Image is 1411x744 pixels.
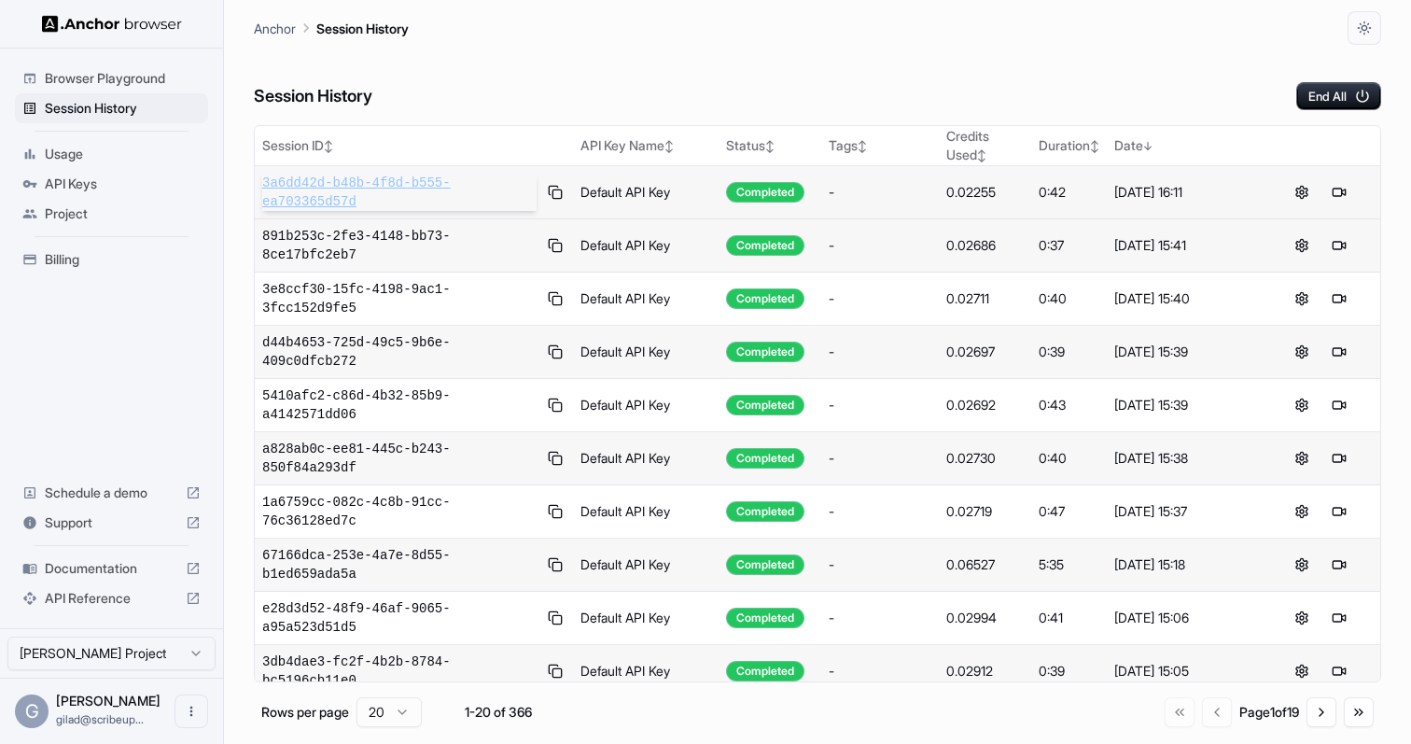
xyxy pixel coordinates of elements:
[1239,703,1299,722] div: Page 1 of 19
[1114,502,1253,521] div: [DATE] 15:37
[726,235,804,256] div: Completed
[452,703,545,722] div: 1-20 of 366
[765,139,775,153] span: ↕
[1143,139,1153,153] span: ↓
[829,396,932,414] div: -
[45,175,201,193] span: API Keys
[946,236,1024,255] div: 0.02686
[1039,183,1099,202] div: 0:42
[262,227,537,264] span: 891b253c-2fe3-4148-bb73-8ce17bfc2eb7
[15,199,208,229] div: Project
[15,554,208,583] div: Documentation
[726,554,804,575] div: Completed
[324,139,333,153] span: ↕
[1114,136,1253,155] div: Date
[56,712,144,726] span: gilad@scribeup.io
[573,485,719,539] td: Default API Key
[262,386,537,424] span: 5410afc2-c86d-4b32-85b9-a4142571dd06
[573,219,719,273] td: Default API Key
[829,502,932,521] div: -
[45,145,201,163] span: Usage
[262,546,537,583] span: 67166dca-253e-4a7e-8d55-b1ed659ada5a
[56,693,161,709] span: Gilad Spitzer
[1114,289,1253,308] div: [DATE] 15:40
[1114,183,1253,202] div: [DATE] 16:11
[45,513,178,532] span: Support
[1114,236,1253,255] div: [DATE] 15:41
[726,136,814,155] div: Status
[664,139,674,153] span: ↕
[573,273,719,326] td: Default API Key
[726,608,804,628] div: Completed
[262,333,537,371] span: d44b4653-725d-49c5-9b6e-409c0dfcb272
[15,139,208,169] div: Usage
[45,204,201,223] span: Project
[946,449,1024,468] div: 0.02730
[1039,289,1099,308] div: 0:40
[1039,662,1099,681] div: 0:39
[15,93,208,123] div: Session History
[858,139,867,153] span: ↕
[262,493,537,530] span: 1a6759cc-082c-4c8b-91cc-76c36128ed7c
[580,136,711,155] div: API Key Name
[1114,396,1253,414] div: [DATE] 15:39
[726,182,804,203] div: Completed
[45,559,178,578] span: Documentation
[573,432,719,485] td: Default API Key
[726,501,804,522] div: Completed
[829,343,932,361] div: -
[15,695,49,728] div: G
[1090,139,1099,153] span: ↕
[316,19,409,38] p: Session History
[1039,555,1099,574] div: 5:35
[573,166,719,219] td: Default API Key
[1039,449,1099,468] div: 0:40
[946,662,1024,681] div: 0.02912
[45,250,201,269] span: Billing
[175,695,208,728] button: Open menu
[15,508,208,538] div: Support
[254,18,409,38] nav: breadcrumb
[829,289,932,308] div: -
[262,174,537,211] span: 3a6dd42d-b48b-4f8d-b555-ea703365d57d
[829,449,932,468] div: -
[1039,609,1099,627] div: 0:41
[726,395,804,415] div: Completed
[946,343,1024,361] div: 0.02697
[1039,396,1099,414] div: 0:43
[946,183,1024,202] div: 0.02255
[946,555,1024,574] div: 0.06527
[262,599,537,637] span: e28d3d52-48f9-46af-9065-a95a523d51d5
[946,396,1024,414] div: 0.02692
[946,609,1024,627] div: 0.02994
[573,326,719,379] td: Default API Key
[262,440,537,477] span: a828ab0c-ee81-445c-b243-850f84a293df
[946,502,1024,521] div: 0.02719
[1039,236,1099,255] div: 0:37
[45,484,178,502] span: Schedule a demo
[946,127,1024,164] div: Credits Used
[42,15,182,33] img: Anchor Logo
[1039,343,1099,361] div: 0:39
[829,662,932,681] div: -
[1114,662,1253,681] div: [DATE] 15:05
[254,19,296,38] p: Anchor
[1114,449,1253,468] div: [DATE] 15:38
[1039,136,1099,155] div: Duration
[726,288,804,309] div: Completed
[1114,555,1253,574] div: [DATE] 15:18
[829,236,932,255] div: -
[1039,502,1099,521] div: 0:47
[262,653,537,690] span: 3db4dae3-fc2f-4b2b-8784-bc5196cb11e0
[261,703,349,722] p: Rows per page
[15,63,208,93] div: Browser Playground
[1296,82,1381,110] button: End All
[45,69,201,88] span: Browser Playground
[726,342,804,362] div: Completed
[829,555,932,574] div: -
[573,645,719,698] td: Default API Key
[262,280,537,317] span: 3e8ccf30-15fc-4198-9ac1-3fcc152d9fe5
[829,183,932,202] div: -
[1114,609,1253,627] div: [DATE] 15:06
[829,136,932,155] div: Tags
